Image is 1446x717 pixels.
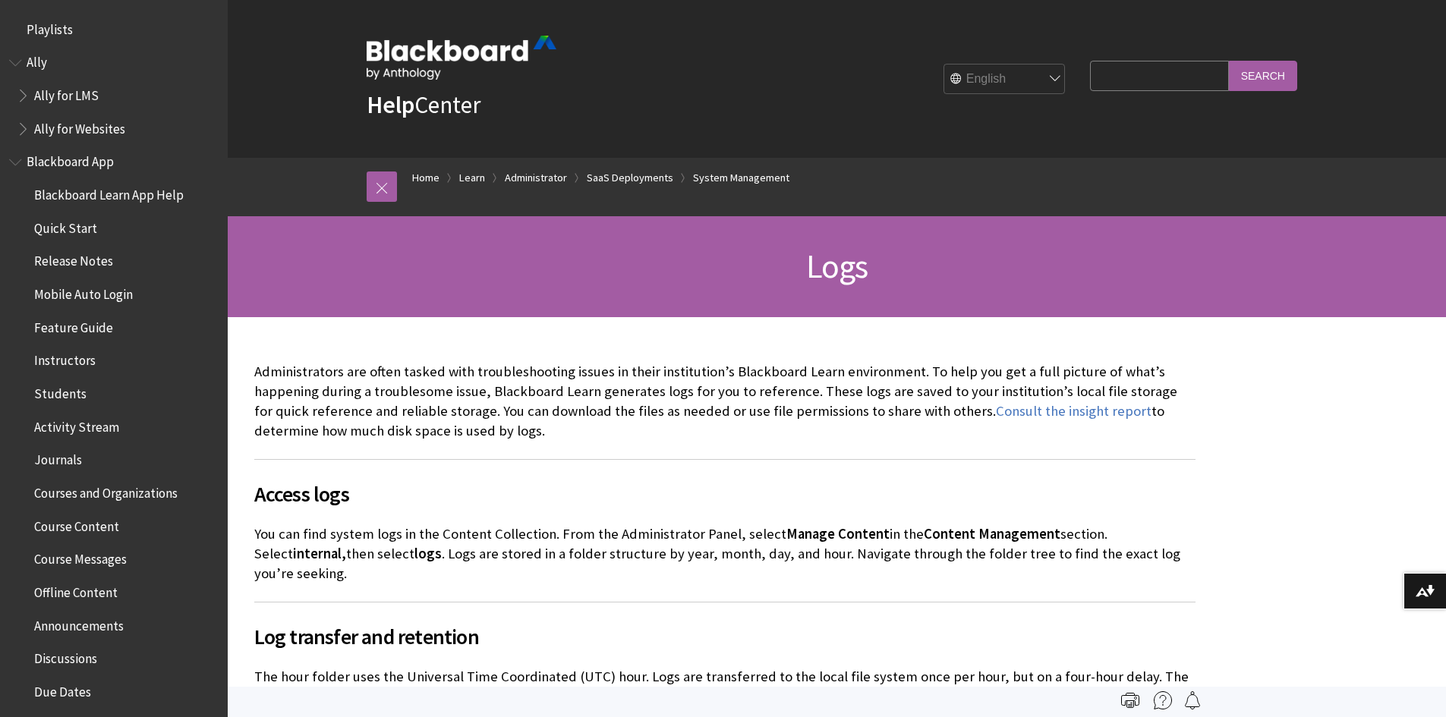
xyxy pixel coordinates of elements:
[254,667,1196,706] p: The hour folder uses the Universal Time Coordinated (UTC) hour. Logs are transferred to the local...
[27,149,114,170] span: Blackboard App
[1229,61,1297,90] input: Search
[505,168,567,187] a: Administrator
[786,525,890,542] span: Manage Content
[34,315,113,335] span: Feature Guide
[9,50,219,142] nav: Book outline for Anthology Ally Help
[254,621,1196,653] span: Log transfer and retention
[34,480,178,501] span: Courses and Organizations
[293,545,346,562] span: internal,
[34,116,125,137] span: Ally for Websites
[34,514,119,534] span: Course Content
[34,679,91,700] span: Due Dates
[34,381,87,401] span: Students
[414,545,442,562] span: logs
[412,168,439,187] a: Home
[34,448,82,468] span: Journals
[34,281,133,302] span: Mobile Auto Login
[254,478,1196,510] span: Access logs
[367,36,556,80] img: Blackboard by Anthology
[34,547,127,568] span: Course Messages
[34,182,184,203] span: Blackboard Learn App Help
[34,613,124,634] span: Announcements
[1183,691,1202,709] img: Follow this page
[27,17,73,37] span: Playlists
[34,215,97,236] span: Quick Start
[367,90,480,120] a: HelpCenter
[34,83,99,103] span: Ally for LMS
[367,90,414,120] strong: Help
[34,580,118,600] span: Offline Content
[924,525,1060,542] span: Content Management
[254,362,1196,442] p: Administrators are often tasked with troubleshooting issues in their institution’s Blackboard Lea...
[693,168,789,187] a: System Management
[1154,691,1172,709] img: More help
[944,64,1066,95] select: Site Language Selector
[587,168,673,187] a: SaaS Deployments
[254,524,1196,584] p: You can find system logs in the Content Collection. From the Administrator Panel, select in the s...
[459,168,485,187] a: Learn
[27,50,47,71] span: Ally
[34,348,96,369] span: Instructors
[34,646,97,666] span: Discussions
[9,17,219,42] nav: Book outline for Playlists
[34,249,113,269] span: Release Notes
[34,414,119,435] span: Activity Stream
[996,402,1151,420] a: Consult the insight report
[1121,691,1139,709] img: Print
[806,245,868,287] span: Logs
